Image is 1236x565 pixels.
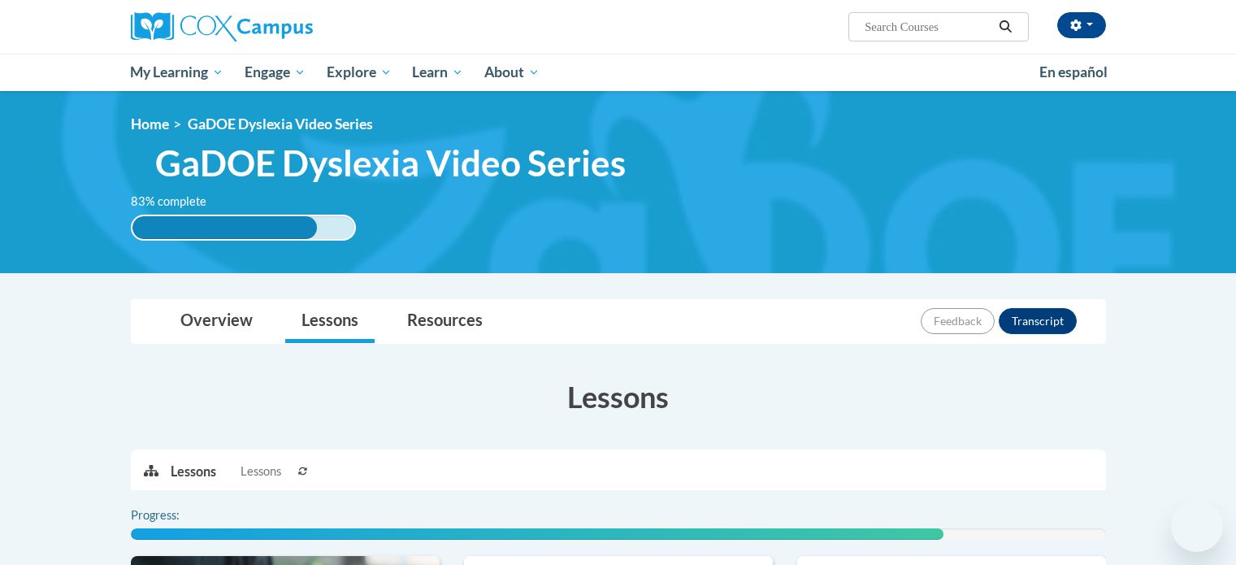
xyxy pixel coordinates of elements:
span: En español [1039,63,1108,80]
input: Search Courses [863,17,993,37]
div: 83% complete [132,216,317,239]
a: My Learning [120,54,235,91]
span: Engage [245,63,306,82]
div: Main menu [106,54,1130,91]
a: Lessons [285,300,375,343]
a: Learn [401,54,474,91]
p: Lessons [171,463,216,480]
span: GaDOE Dyslexia Video Series [155,141,626,185]
button: Transcript [999,308,1077,334]
a: About [474,54,550,91]
span: About [484,63,540,82]
a: Explore [316,54,402,91]
a: En español [1029,55,1118,89]
h3: Lessons [131,376,1106,417]
a: Cox Campus [131,12,440,41]
a: Engage [234,54,316,91]
button: Account Settings [1057,12,1106,38]
iframe: Button to launch messaging window [1171,500,1223,552]
a: Home [131,115,169,133]
label: 83% complete [131,193,224,211]
span: Explore [327,63,392,82]
button: Feedback [921,308,995,334]
span: GaDOE Dyslexia Video Series [188,115,373,133]
a: Resources [391,300,499,343]
span: Learn [412,63,463,82]
span: My Learning [130,63,223,82]
span: Lessons [241,463,281,480]
label: Progress: [131,506,224,524]
a: Overview [164,300,269,343]
img: Cox Campus [131,12,313,41]
button: Search [993,17,1017,37]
